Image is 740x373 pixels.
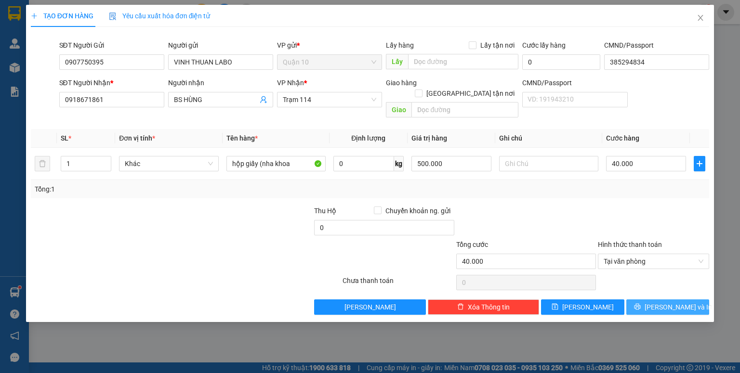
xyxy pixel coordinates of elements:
[386,79,417,87] span: Giao hàng
[109,13,117,20] img: icon
[499,156,598,171] input: Ghi Chú
[61,134,68,142] span: SL
[109,12,211,20] span: Yêu cầu xuất hóa đơn điện tử
[408,54,518,69] input: Dọc đường
[382,206,454,216] span: Chuyển khoản ng. gửi
[386,54,408,69] span: Lấy
[35,184,286,194] div: Tổng: 1
[119,134,155,142] span: Đơn vị tính
[314,207,336,215] span: Thu Hộ
[634,303,641,311] span: printer
[604,254,703,269] span: Tại văn phòng
[562,302,614,312] span: [PERSON_NAME]
[314,299,425,315] button: [PERSON_NAME]
[277,40,382,51] div: VP gửi
[457,303,464,311] span: delete
[541,299,624,315] button: save[PERSON_NAME]
[168,40,273,51] div: Người gửi
[59,77,164,88] div: SĐT Người Nhận
[604,40,709,51] div: CMND/Passport
[687,5,714,32] button: Close
[394,156,404,171] span: kg
[423,88,518,99] span: [GEOGRAPHIC_DATA] tận nơi
[411,156,491,171] input: 0
[476,40,518,51] span: Lấy tận nơi
[342,275,455,292] div: Chưa thanh toán
[522,54,600,70] input: Cước lấy hàng
[283,92,376,107] span: Trạm 114
[59,40,164,51] div: SĐT Người Gửi
[386,41,414,49] span: Lấy hàng
[598,241,662,248] label: Hình thức thanh toán
[468,302,510,312] span: Xóa Thông tin
[697,14,704,22] span: close
[226,134,258,142] span: Tên hàng
[283,55,376,69] span: Quận 10
[428,299,539,315] button: deleteXóa Thông tin
[495,129,602,148] th: Ghi chú
[31,13,38,19] span: plus
[35,156,50,171] button: delete
[168,77,273,88] div: Người nhận
[456,241,488,248] span: Tổng cước
[344,302,396,312] span: [PERSON_NAME]
[552,303,558,311] span: save
[277,79,304,87] span: VP Nhận
[606,134,639,142] span: Cước hàng
[351,134,385,142] span: Định lượng
[626,299,710,315] button: printer[PERSON_NAME] và In
[260,96,267,103] span: user-add
[694,160,705,167] span: plus
[226,156,326,171] input: VD: Bàn, Ghế
[411,134,447,142] span: Giá trị hàng
[645,302,712,312] span: [PERSON_NAME] và In
[31,12,93,20] span: TẠO ĐƠN HÀNG
[411,102,518,117] input: Dọc đường
[522,41,566,49] label: Cước lấy hàng
[386,102,411,117] span: Giao
[694,156,705,171] button: plus
[125,156,212,171] span: Khác
[522,77,627,88] div: CMND/Passport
